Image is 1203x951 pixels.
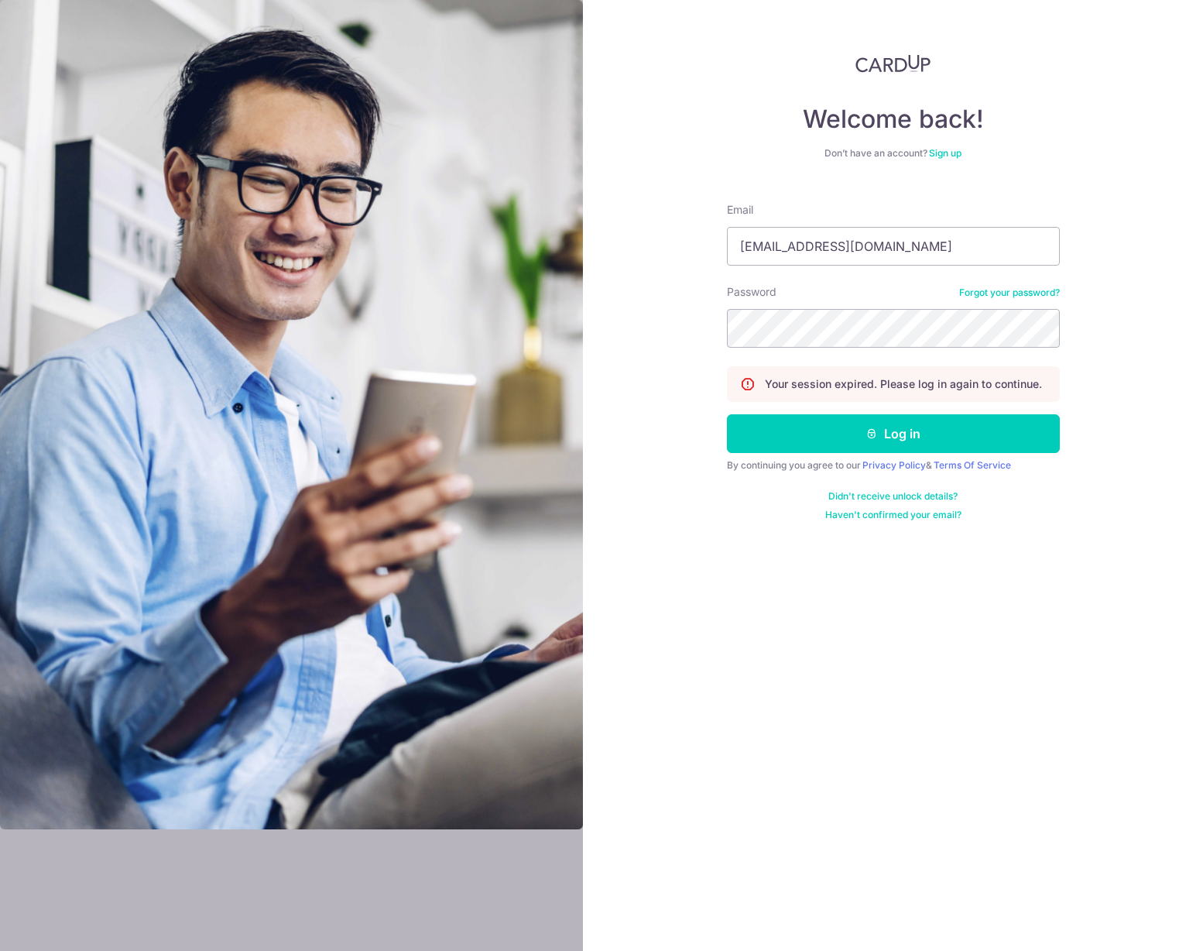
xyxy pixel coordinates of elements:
[727,202,753,218] label: Email
[828,490,958,503] a: Didn't receive unlock details?
[727,104,1060,135] h4: Welcome back!
[862,459,926,471] a: Privacy Policy
[765,376,1042,392] p: Your session expired. Please log in again to continue.
[727,284,776,300] label: Password
[727,414,1060,453] button: Log in
[959,287,1060,299] a: Forgot your password?
[934,459,1011,471] a: Terms Of Service
[727,147,1060,160] div: Don’t have an account?
[855,54,931,73] img: CardUp Logo
[727,227,1060,266] input: Enter your Email
[727,459,1060,472] div: By continuing you agree to our &
[825,509,961,521] a: Haven't confirmed your email?
[929,147,961,159] a: Sign up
